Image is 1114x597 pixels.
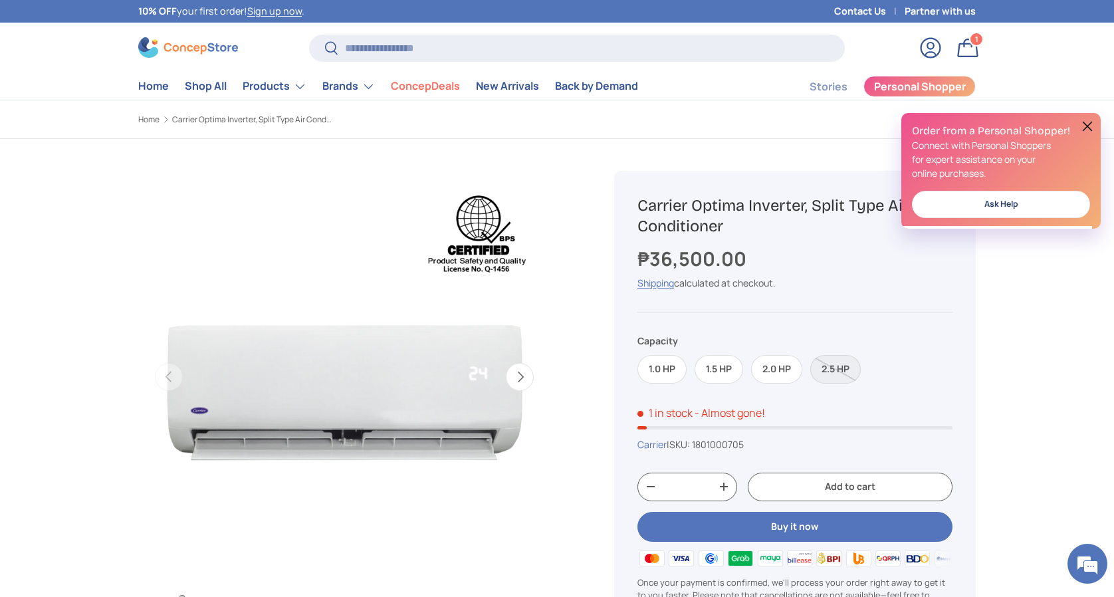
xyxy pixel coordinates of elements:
img: ubp [843,548,873,568]
button: Add to cart [748,473,952,501]
a: Stories [810,74,847,100]
span: 1801000705 [692,438,744,451]
summary: Products [235,73,314,100]
label: Sold out [810,355,861,384]
span: 1 [975,34,978,44]
a: ConcepDeals [391,73,460,99]
img: grabpay [726,548,755,568]
img: billease [785,548,814,568]
p: your first order! . [138,4,304,19]
img: bdo [903,548,932,568]
p: Connect with Personal Shoppers for expert assistance on your online purchases. [912,138,1090,180]
h1: Carrier Optima Inverter, Split Type Air Conditioner [637,195,952,237]
span: 1 in stock [637,406,693,420]
span: Personal Shopper [874,81,966,92]
a: New Arrivals [476,73,539,99]
div: calculated at checkout. [637,276,952,290]
span: SKU: [669,438,690,451]
img: visa [667,548,696,568]
img: bpi [814,548,843,568]
img: metrobank [933,548,962,568]
a: Carrier [637,438,667,451]
a: Shipping [637,277,674,289]
nav: Secondary [778,73,976,100]
a: Personal Shopper [863,76,976,97]
p: - Almost gone! [695,406,765,420]
a: Shop All [185,73,227,99]
a: Sign up now [247,5,302,17]
a: Contact Us [834,4,905,19]
img: master [637,548,667,568]
img: gcash [697,548,726,568]
img: maya [755,548,784,568]
a: Back by Demand [555,73,638,99]
span: | [667,438,744,451]
nav: Primary [138,73,638,100]
button: Buy it now [637,512,952,542]
a: Home [138,116,160,124]
a: Products [243,73,306,100]
a: Ask Help [912,191,1090,218]
strong: 10% OFF [138,5,177,17]
nav: Breadcrumbs [138,114,582,126]
a: Partner with us [905,4,976,19]
legend: Capacity [637,334,678,348]
summary: Brands [314,73,383,100]
a: Brands [322,73,375,100]
img: ConcepStore [138,37,238,58]
strong: ₱36,500.00 [637,245,750,272]
a: Home [138,73,169,99]
img: qrph [873,548,903,568]
a: Carrier Optima Inverter, Split Type Air Conditioner [172,116,332,124]
h2: Order from a Personal Shopper! [912,124,1090,138]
